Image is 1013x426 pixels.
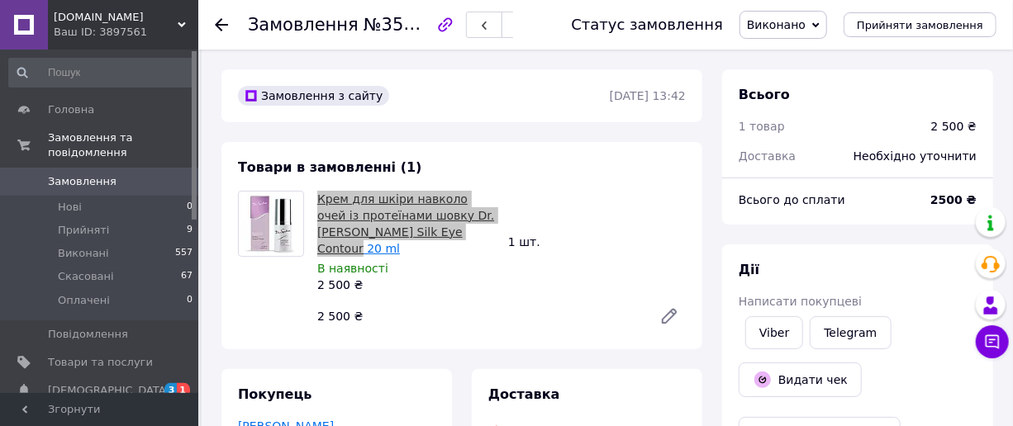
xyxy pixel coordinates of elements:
[739,193,845,206] span: Всього до сплати
[810,316,891,349] a: Telegram
[238,86,389,106] div: Замовлення з сайту
[238,386,312,402] span: Покупець
[48,355,153,370] span: Товари та послуги
[58,293,110,308] span: Оплачені
[48,130,198,160] span: Замовлення та повідомлення
[58,223,109,238] span: Прийняті
[187,293,193,308] span: 0
[248,15,359,35] span: Замовлення
[311,305,646,328] div: 2 500 ₴
[976,325,1009,358] button: Чат з покупцем
[48,383,170,398] span: [DEMOGRAPHIC_DATA]
[242,192,300,256] img: Крем для шкіри навколо очей із протеїнами шовку Dr.Spiller Silk Eye Contour 20 ml
[317,262,388,275] span: В наявності
[747,18,806,31] span: Виконано
[739,362,862,397] button: Видати чек
[54,10,178,25] span: shine.net.ua
[739,149,796,163] span: Доставка
[181,269,193,284] span: 67
[739,87,790,102] span: Всього
[58,269,114,284] span: Скасовані
[844,12,996,37] button: Прийняти замовлення
[177,383,190,397] span: 1
[930,193,977,206] b: 2500 ₴
[317,192,494,255] a: Крем для шкіри навколо очей із протеїнами шовку Dr.[PERSON_NAME] Silk Eye Contour 20 ml
[8,58,194,88] input: Пошук
[610,89,686,102] time: [DATE] 13:42
[931,118,977,135] div: 2 500 ₴
[58,246,109,261] span: Виконані
[653,300,686,333] a: Редагувати
[739,120,785,133] span: 1 товар
[502,230,692,253] div: 1 шт.
[857,19,983,31] span: Прийняти замовлення
[739,262,759,277] span: Дії
[48,174,117,189] span: Замовлення
[48,102,94,117] span: Головна
[317,277,495,293] div: 2 500 ₴
[238,159,422,175] span: Товари в замовленні (1)
[364,14,481,35] span: №351405484
[215,17,228,33] div: Повернутися назад
[745,316,803,349] a: Viber
[164,383,178,397] span: 3
[488,386,560,402] span: Доставка
[844,138,987,174] div: Необхідно уточнити
[571,17,723,33] div: Статус замовлення
[187,223,193,238] span: 9
[739,295,862,308] span: Написати покупцеві
[54,25,198,40] div: Ваш ID: 3897561
[58,200,82,215] span: Нові
[187,200,193,215] span: 0
[175,246,193,261] span: 557
[48,327,128,342] span: Повідомлення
